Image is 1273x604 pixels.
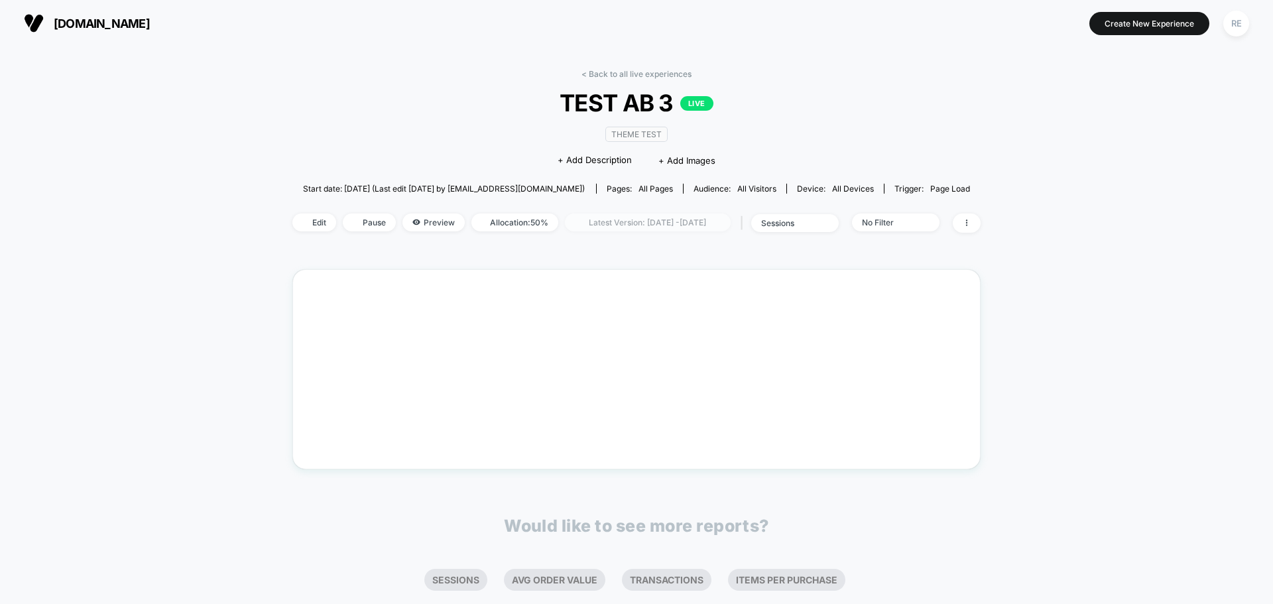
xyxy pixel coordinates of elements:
span: Page Load [930,184,970,194]
span: [DOMAIN_NAME] [54,17,150,30]
span: Device: [786,184,884,194]
span: Allocation: 50% [471,213,558,231]
div: Pages: [607,184,673,194]
span: All Visitors [737,184,776,194]
span: all devices [832,184,874,194]
span: TEST AB 3 [327,89,946,117]
span: + Add Description [558,154,632,167]
div: RE [1223,11,1249,36]
p: LIVE [680,96,713,111]
li: Items Per Purchase [728,569,845,591]
button: [DOMAIN_NAME] [20,13,154,34]
p: Would like to see more reports? [504,516,769,536]
span: Edit [292,213,336,231]
li: Transactions [622,569,711,591]
span: Start date: [DATE] (Last edit [DATE] by [EMAIL_ADDRESS][DOMAIN_NAME]) [303,184,585,194]
a: < Back to all live experiences [581,69,692,79]
span: Theme Test [605,127,668,142]
span: Latest Version: [DATE] - [DATE] [565,213,731,231]
span: + Add Images [658,155,715,166]
div: No Filter [862,217,915,227]
div: sessions [761,218,814,228]
button: RE [1219,10,1253,37]
div: Trigger: [894,184,970,194]
li: Avg Order Value [504,569,605,591]
button: Create New Experience [1089,12,1209,35]
span: Preview [402,213,465,231]
span: all pages [638,184,673,194]
img: Visually logo [24,13,44,33]
span: Pause [343,213,396,231]
span: | [737,213,751,233]
li: Sessions [424,569,487,591]
div: Audience: [694,184,776,194]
